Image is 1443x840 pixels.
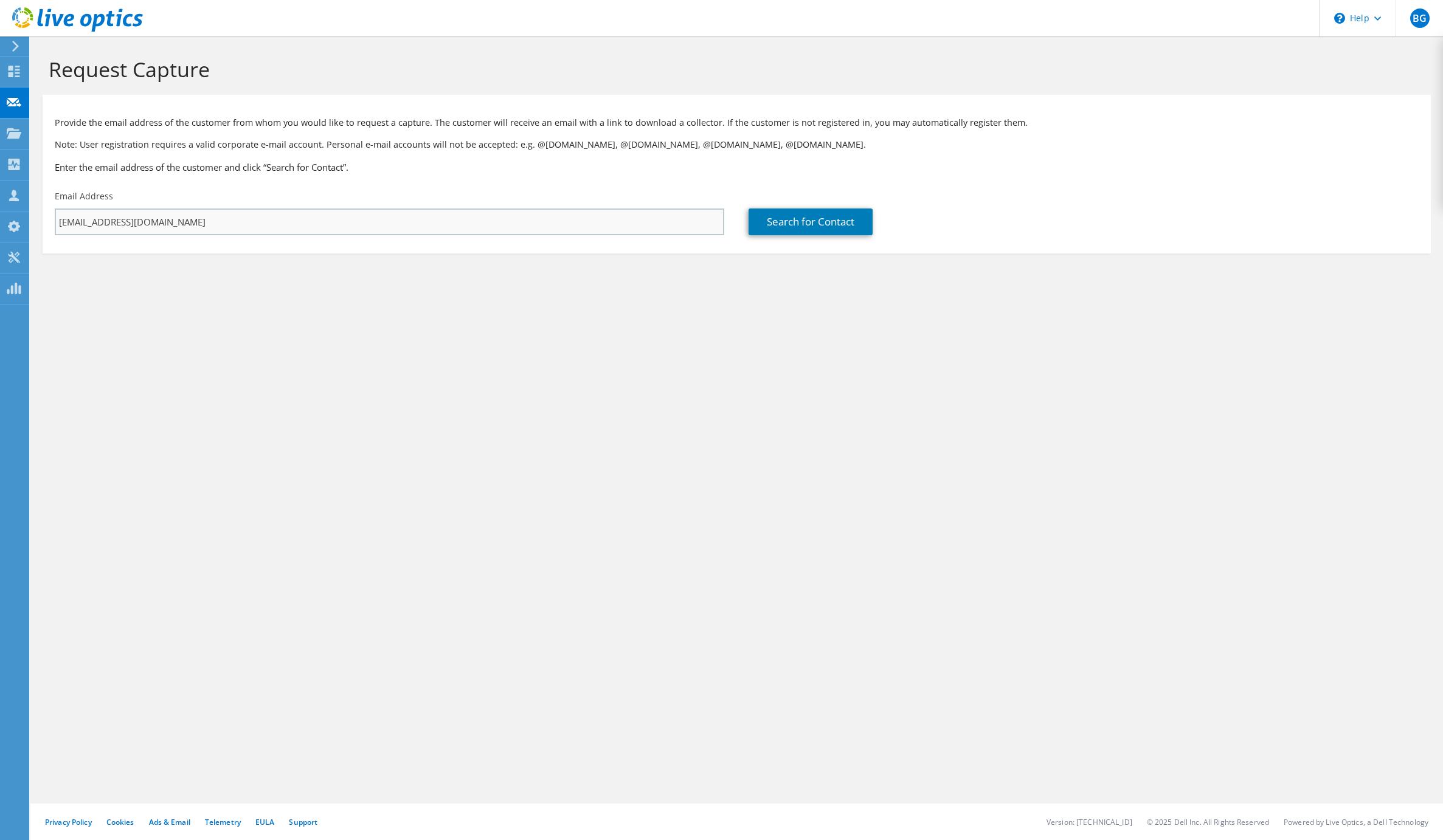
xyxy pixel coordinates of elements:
a: Support [289,817,317,827]
h3: Enter the email address of the customer and click “Search for Contact”. [55,160,1419,174]
a: Search for Contact [749,208,873,235]
a: Cookies [106,817,134,827]
svg: \n [1334,13,1345,24]
a: Telemetry [205,817,241,827]
a: EULA [255,817,274,827]
a: Privacy Policy [45,817,92,827]
h1: Request Capture [49,57,1419,82]
a: Ads & Email [149,817,190,827]
p: Note: User registration requires a valid corporate e-mail account. Personal e-mail accounts will ... [55,138,1419,151]
p: Provide the email address of the customer from whom you would like to request a capture. The cust... [55,116,1419,129]
span: BG [1410,9,1430,28]
label: Email Address [55,190,113,202]
li: Version: [TECHNICAL_ID] [1047,817,1132,827]
li: © 2025 Dell Inc. All Rights Reserved [1147,817,1269,827]
li: Powered by Live Optics, a Dell Technology [1284,817,1428,827]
